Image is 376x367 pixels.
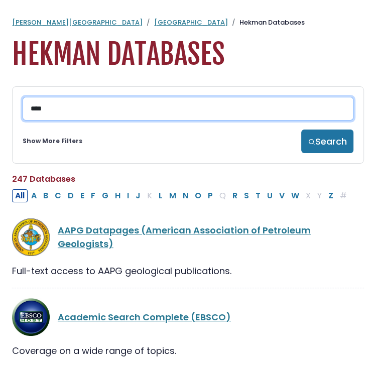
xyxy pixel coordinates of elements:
a: AAPG Datapages (American Association of Petroleum Geologists) [58,224,311,250]
button: Filter Results G [99,189,111,202]
span: 247 Databases [12,173,75,185]
div: Full-text access to AAPG geological publications. [12,264,364,278]
button: Filter Results T [253,189,264,202]
button: All [12,189,28,202]
button: Filter Results D [65,189,77,202]
button: Filter Results O [192,189,204,202]
button: Filter Results N [180,189,191,202]
button: Search [301,130,353,153]
button: Filter Results M [166,189,179,202]
button: Filter Results W [288,189,302,202]
button: Filter Results C [52,189,64,202]
div: Coverage on a wide range of topics. [12,344,364,357]
nav: breadcrumb [12,18,364,28]
button: Filter Results I [124,189,132,202]
button: Filter Results E [77,189,87,202]
button: Filter Results L [156,189,166,202]
button: Filter Results F [88,189,98,202]
button: Filter Results B [40,189,51,202]
div: Alpha-list to filter by first letter of database name [12,189,351,201]
a: [PERSON_NAME][GEOGRAPHIC_DATA] [12,18,143,27]
button: Filter Results A [28,189,40,202]
button: Filter Results Z [325,189,336,202]
button: Filter Results S [241,189,252,202]
a: [GEOGRAPHIC_DATA] [154,18,228,27]
button: Filter Results V [276,189,288,202]
a: Academic Search Complete (EBSCO) [58,311,231,323]
button: Filter Results R [229,189,240,202]
button: Filter Results P [205,189,216,202]
a: Show More Filters [23,137,82,146]
button: Filter Results H [112,189,123,202]
li: Hekman Databases [228,18,305,28]
button: Filter Results J [133,189,144,202]
button: Filter Results U [264,189,276,202]
input: Search database by title or keyword [23,97,353,120]
h1: Hekman Databases [12,38,364,71]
